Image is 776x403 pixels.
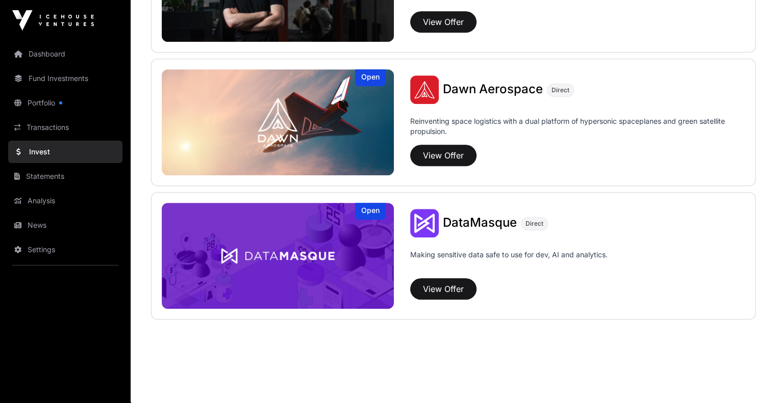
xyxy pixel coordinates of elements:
a: Dawn Aerospace [443,83,543,96]
a: Dashboard [8,43,122,65]
a: Portfolio [8,92,122,114]
button: View Offer [410,278,477,300]
a: DataMasqueOpen [162,203,394,309]
a: News [8,214,122,236]
span: Direct [525,220,543,228]
a: Dawn AerospaceOpen [162,69,394,175]
p: Making sensitive data safe to use for dev, AI and analytics. [410,250,608,274]
span: Direct [552,86,569,94]
img: DataMasque [410,209,439,237]
div: Open [355,69,386,86]
img: DataMasque [162,203,394,309]
p: Reinventing space logistics with a dual platform of hypersonic spaceplanes and green satellite pr... [410,116,745,141]
img: Dawn Aerospace [410,75,439,104]
a: Settings [8,238,122,261]
span: DataMasque [443,215,517,230]
iframe: Chat Widget [725,354,776,403]
img: Dawn Aerospace [162,69,394,175]
a: Transactions [8,116,122,139]
button: View Offer [410,11,477,33]
a: Statements [8,165,122,187]
button: View Offer [410,145,477,166]
div: Open [355,203,386,220]
img: Icehouse Ventures Logo [12,10,94,31]
span: Dawn Aerospace [443,82,543,96]
a: Analysis [8,190,122,212]
a: Fund Investments [8,67,122,90]
a: Invest [8,141,122,163]
a: DataMasque [443,217,517,230]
